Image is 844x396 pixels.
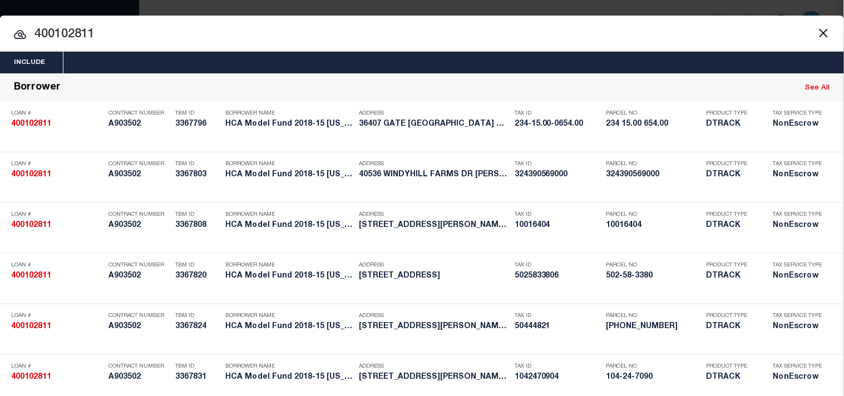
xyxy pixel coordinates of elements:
[175,170,220,180] h5: 3367803
[11,221,51,229] strong: 400102811
[773,373,829,382] h5: NonEscrow
[175,313,220,319] p: TBM ID
[515,170,601,180] h5: 324390569000
[359,262,509,269] p: Address
[707,313,757,319] p: Product Type
[606,161,701,167] p: Parcel No
[175,161,220,167] p: TBM ID
[175,373,220,382] h5: 3367831
[515,110,601,117] p: Tax ID
[773,322,829,331] h5: NonEscrow
[606,363,701,370] p: Parcel No
[773,161,829,167] p: Tax Service Type
[606,262,701,269] p: Parcel No
[108,161,170,167] p: Contract Number
[707,110,757,117] p: Product Type
[606,271,701,281] h5: 502-58-3380
[606,373,701,382] h5: 104-24-7090
[515,322,601,331] h5: 50444821
[515,221,601,230] h5: 10016404
[108,110,170,117] p: Contract Number
[515,271,601,281] h5: 5025833806
[225,120,353,129] h5: HCA Model Fund 2018-15 Texas LLC
[359,110,509,117] p: Address
[773,120,829,129] h5: NonEscrow
[359,373,509,382] h5: 573 E GRAYLING RD SAN TAN VALLE...
[11,171,51,179] strong: 400102811
[707,120,757,129] h5: DTRACK
[707,363,757,370] p: Product Type
[359,161,509,167] p: Address
[108,363,170,370] p: Contract Number
[11,110,103,117] p: Loan #
[175,120,220,129] h5: 3367796
[108,322,170,331] h5: A903502
[11,363,103,370] p: Loan #
[515,161,601,167] p: Tax ID
[11,120,103,129] h5: 400102811
[359,221,509,230] h5: 3078 MCINTOSH DR NE LOUISVILLE ...
[606,170,701,180] h5: 324390569000
[11,272,51,280] strong: 400102811
[773,110,829,117] p: Tax Service Type
[108,211,170,218] p: Contract Number
[225,313,353,319] p: Borrower Name
[606,120,701,129] h5: 234 15.00 654.00
[225,161,353,167] p: Borrower Name
[806,85,830,92] a: See All
[225,221,353,230] h5: HCA Model Fund 2018-15 Texas LLC
[707,221,757,230] h5: DTRACK
[606,322,701,331] h5: 504-44-821
[11,322,103,331] h5: 400102811
[108,120,170,129] h5: A903502
[11,170,103,180] h5: 400102811
[11,373,103,382] h5: 400102811
[108,262,170,269] p: Contract Number
[606,211,701,218] p: Parcel No
[773,313,829,319] p: Tax Service Type
[175,322,220,331] h5: 3367824
[606,221,701,230] h5: 10016404
[707,170,757,180] h5: DTRACK
[707,161,757,167] p: Product Type
[11,221,103,230] h5: 400102811
[225,170,353,180] h5: HCA Model Fund 2018-15 Texas LLC
[11,211,103,218] p: Loan #
[773,170,829,180] h5: NonEscrow
[707,322,757,331] h5: DTRACK
[108,221,170,230] h5: A903502
[707,262,757,269] p: Product Type
[11,120,51,128] strong: 400102811
[816,26,831,40] button: Close
[359,363,509,370] p: Address
[175,363,220,370] p: TBM ID
[359,271,509,281] h5: 37830 W NINA ST MARICOPA AZ 85135
[606,313,701,319] p: Parcel No
[773,221,829,230] h5: NonEscrow
[175,110,220,117] p: TBM ID
[707,271,757,281] h5: DTRACK
[11,161,103,167] p: Loan #
[11,262,103,269] p: Loan #
[225,262,353,269] p: Borrower Name
[515,373,601,382] h5: 1042470904
[515,211,601,218] p: Tax ID
[11,313,103,319] p: Loan #
[515,363,601,370] p: Tax ID
[11,271,103,281] h5: 400102811
[515,313,601,319] p: Tax ID
[225,363,353,370] p: Borrower Name
[707,373,757,382] h5: DTRACK
[175,211,220,218] p: TBM ID
[359,322,509,331] h5: 23455 W RAYMOND ST BUCKEYE AZ 8...
[108,373,170,382] h5: A903502
[11,323,51,330] strong: 400102811
[108,313,170,319] p: Contract Number
[773,271,829,281] h5: NonEscrow
[773,262,829,269] p: Tax Service Type
[175,221,220,230] h5: 3367808
[359,120,509,129] h5: 36407 GATE DR GEORGETOWN DE 199...
[225,322,353,331] h5: HCA Model Fund 2018-15 Texas LLC
[359,313,509,319] p: Address
[14,82,61,95] div: Borrower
